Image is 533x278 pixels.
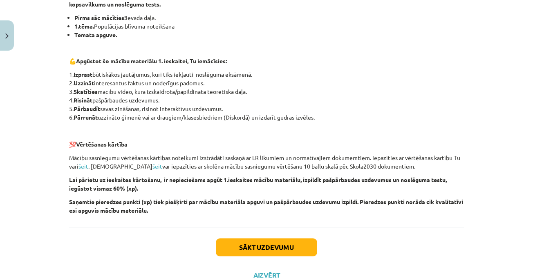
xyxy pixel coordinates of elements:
[69,57,464,65] p: 💪
[78,162,88,170] a: šeit
[76,57,227,64] strong: Apgūstot šo mācību materiālu 1. ieskaitei, Tu iemācīsies:
[69,153,464,171] p: Mācību sasniegumu vērtēšanas kārtības noteikumi izstrādāti saskaņā ar LR likumiem un normatīvajie...
[74,105,100,112] strong: Pārbaudīt
[74,13,464,22] li: Ievada daļa.
[74,22,94,30] strong: 1.tēma.
[74,71,92,78] strong: Izprast
[74,96,92,104] strong: Risināt
[74,79,94,87] strong: Uzzināt
[69,70,464,122] p: 1. būtiskākos jautājumus, kuri tiks iekļauti noslēguma eksāmenā. 2. interesantus faktus un noderī...
[69,140,464,149] p: 💯
[74,14,126,21] strong: Pirms sāc mācīties!
[69,176,447,192] strong: Lai pārietu uz ieskaites kārtošanu, ir nepieciešams apgūt 1.ieskaites mācību materiālu, izpildīt ...
[74,22,464,31] li: Populācijas blīvuma noteikšana
[216,238,317,256] button: Sākt uzdevumu
[69,198,463,214] strong: Saņemtie pieredzes punkti (xp) tiek piešķirti par mācību materiāla apguvi un pašpārbaudes uzdevum...
[74,31,117,38] strong: Temata apguve.
[74,113,98,121] strong: Pārrunāt
[152,162,162,170] a: šeit
[74,88,98,95] strong: Skatīties
[5,33,9,39] img: icon-close-lesson-0947bae3869378f0d4975bcd49f059093ad1ed9edebbc8119c70593378902aed.svg
[76,140,128,148] strong: Vērtēšanas kārtība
